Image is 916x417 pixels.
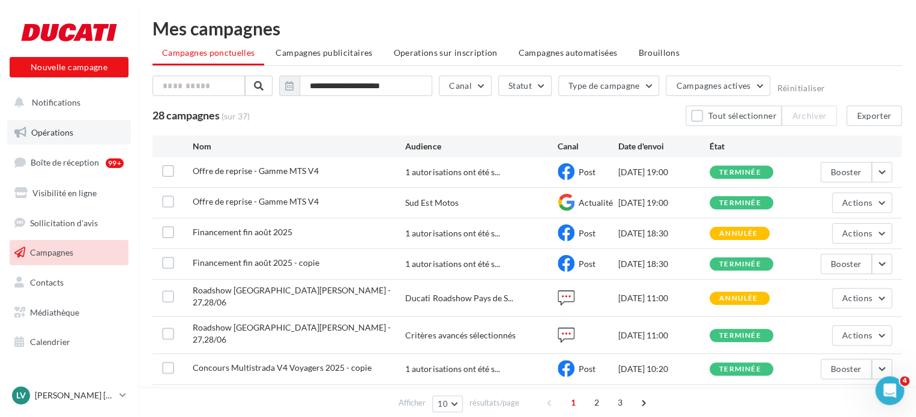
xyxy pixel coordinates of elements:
[842,228,872,238] span: Actions
[405,329,557,341] div: Critères avancés sélectionnés
[579,228,595,238] span: Post
[7,329,131,355] a: Calendrier
[193,227,292,237] span: Financement fin août 2025
[393,47,497,58] span: Operations sur inscription
[719,295,758,302] div: annulée
[193,140,406,152] div: Nom
[30,247,73,257] span: Campagnes
[719,260,761,268] div: terminée
[193,362,372,373] span: Concours Multistrada V4 Voyagers 2025 - copie
[276,47,372,58] span: Campagnes publicitaires
[10,384,128,407] a: Lv [PERSON_NAME] [PERSON_NAME]
[7,211,131,236] a: Sollicitation d'avis
[842,330,872,340] span: Actions
[16,389,26,401] span: Lv
[638,47,679,58] span: Brouillons
[193,257,319,268] span: Financement fin août 2025 - copie
[405,227,499,239] span: 1 autorisations ont été s...
[439,76,492,96] button: Canal
[618,363,710,375] div: [DATE] 10:20
[405,140,557,152] div: Audience
[498,76,552,96] button: Statut
[618,166,710,178] div: [DATE] 19:00
[719,365,761,373] div: terminée
[399,397,426,409] span: Afficher
[587,393,606,412] span: 2
[193,285,391,307] span: Roadshow Pays de Savoie - 27,28/06
[832,193,892,213] button: Actions
[519,47,618,58] span: Campagnes automatisées
[30,307,79,317] span: Médiathèque
[821,359,872,379] button: Booster
[900,376,909,386] span: 4
[782,106,837,126] button: Archiver
[579,197,613,208] span: Actualité
[832,288,892,308] button: Actions
[832,325,892,346] button: Actions
[685,106,782,126] button: Tout sélectionner
[221,110,250,122] span: (sur 37)
[842,197,872,208] span: Actions
[106,158,124,168] div: 99+
[193,322,391,344] span: Roadshow Pays de Savoie - 27,28/06
[152,109,220,122] span: 28 campagnes
[564,393,583,412] span: 1
[558,76,660,96] button: Type de campagne
[405,166,499,178] span: 1 autorisations ont été s...
[30,337,70,347] span: Calendrier
[579,364,595,374] span: Post
[777,83,825,93] button: Réinitialiser
[719,332,761,340] div: terminée
[579,167,595,177] span: Post
[30,277,64,287] span: Contacts
[610,393,630,412] span: 3
[7,270,131,295] a: Contacts
[719,169,761,176] div: terminée
[875,376,904,405] iframe: Intercom live chat
[7,181,131,206] a: Visibilité en ligne
[7,149,131,175] a: Boîte de réception99+
[193,196,319,206] span: Offre de reprise - Gamme MTS V4
[710,140,801,152] div: État
[469,397,519,409] span: résultats/page
[152,19,902,37] div: Mes campagnes
[32,97,80,107] span: Notifications
[7,90,126,115] button: Notifications
[35,389,115,401] p: [PERSON_NAME] [PERSON_NAME]
[618,329,710,341] div: [DATE] 11:00
[31,157,99,167] span: Boîte de réception
[821,254,872,274] button: Booster
[30,217,98,227] span: Sollicitation d'avis
[719,199,761,207] div: terminée
[31,127,73,137] span: Opérations
[618,292,710,304] div: [DATE] 11:00
[405,197,458,209] div: Sud Est Motos
[846,106,902,126] button: Exporter
[579,259,595,269] span: Post
[719,230,758,238] div: annulée
[676,80,750,91] span: Campagnes actives
[842,293,872,303] span: Actions
[558,140,618,152] div: Canal
[618,140,710,152] div: Date d'envoi
[618,227,710,239] div: [DATE] 18:30
[7,300,131,325] a: Médiathèque
[432,395,463,412] button: 10
[821,162,872,182] button: Booster
[32,188,97,198] span: Visibilité en ligne
[666,76,770,96] button: Campagnes actives
[438,399,448,409] span: 10
[193,166,319,176] span: Offre de reprise - Gamme MTS V4
[405,363,499,375] span: 1 autorisations ont été s...
[405,292,513,304] span: Ducati Roadshow Pays de S...
[7,240,131,265] a: Campagnes
[7,120,131,145] a: Opérations
[832,223,892,244] button: Actions
[405,258,499,270] span: 1 autorisations ont été s...
[618,258,710,270] div: [DATE] 18:30
[10,57,128,77] button: Nouvelle campagne
[618,197,710,209] div: [DATE] 19:00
